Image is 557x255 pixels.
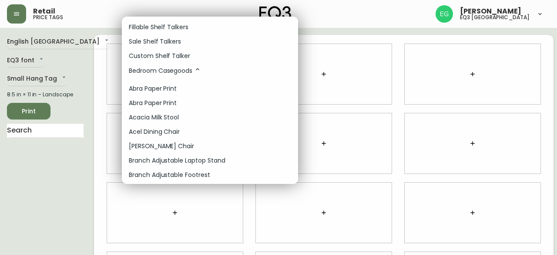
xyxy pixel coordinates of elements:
[129,127,180,136] p: Acel Dining Chair
[129,51,190,61] p: Custom Shelf Talker
[129,170,210,180] p: Branch Adjustable Footrest
[129,84,177,93] p: Abra Paper Print
[129,37,181,46] p: Sale Shelf Talkers
[129,156,225,165] p: Branch Adjustable Laptop Stand
[129,99,177,108] p: Abra Paper Print
[129,142,194,151] p: [PERSON_NAME] Chair
[129,23,188,32] p: Fillable Shelf Talkers
[129,66,201,75] p: Bedroom Casegoods
[129,113,179,122] p: Acacia Milk Stool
